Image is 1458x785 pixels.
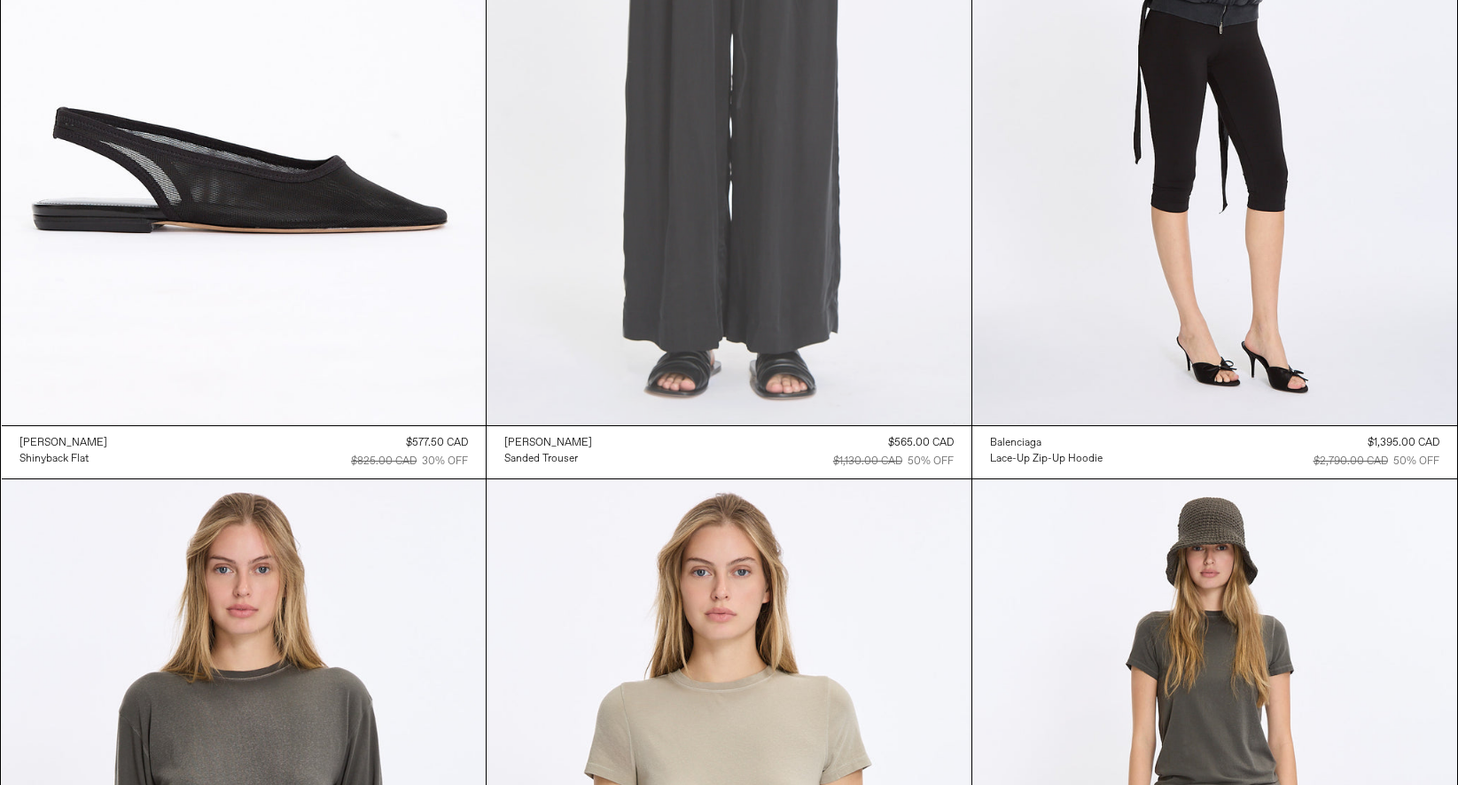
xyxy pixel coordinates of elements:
div: Lace-Up Zip-Up Hoodie [990,452,1103,467]
div: Shinyback Flat [19,452,89,467]
a: [PERSON_NAME] [504,435,592,451]
a: Shinyback Flat [19,451,107,467]
a: Lace-Up Zip-Up Hoodie [990,451,1103,467]
div: Balenciaga [990,436,1041,451]
div: Sanded Trouser [504,452,578,467]
a: Balenciaga [990,435,1103,451]
div: 30% OFF [422,454,468,470]
div: $577.50 CAD [406,435,468,451]
div: $825.00 CAD [351,454,417,470]
div: $2,790.00 CAD [1314,454,1388,470]
div: $1,130.00 CAD [833,454,902,470]
div: [PERSON_NAME] [19,436,107,451]
a: [PERSON_NAME] [19,435,107,451]
div: $565.00 CAD [888,435,954,451]
div: $1,395.00 CAD [1368,435,1439,451]
div: 50% OFF [1393,454,1439,470]
div: [PERSON_NAME] [504,436,592,451]
div: 50% OFF [908,454,954,470]
a: Sanded Trouser [504,451,592,467]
